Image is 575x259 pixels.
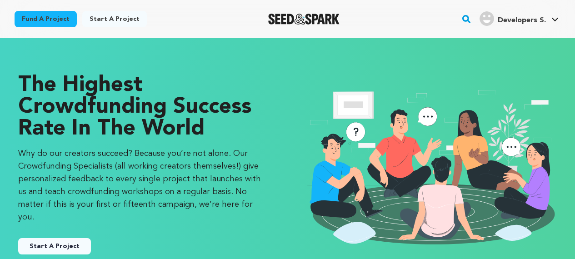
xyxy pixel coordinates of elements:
[306,75,557,258] img: seedandspark start project illustration image
[18,75,270,140] p: The Highest Crowdfunding Success Rate in the World
[18,147,270,224] p: Why do our creators succeed? Because you’re not alone. Our Crowdfunding Specialists (all working ...
[268,14,340,25] img: Seed&Spark Logo Dark Mode
[268,14,340,25] a: Seed&Spark Homepage
[480,11,494,26] img: user.png
[15,11,77,27] a: Fund a project
[82,11,147,27] a: Start a project
[498,17,546,24] span: Developers S.
[478,10,560,26] a: Developers S.'s Profile
[478,10,560,29] span: Developers S.'s Profile
[18,238,91,254] button: Start A Project
[480,11,546,26] div: Developers S.'s Profile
